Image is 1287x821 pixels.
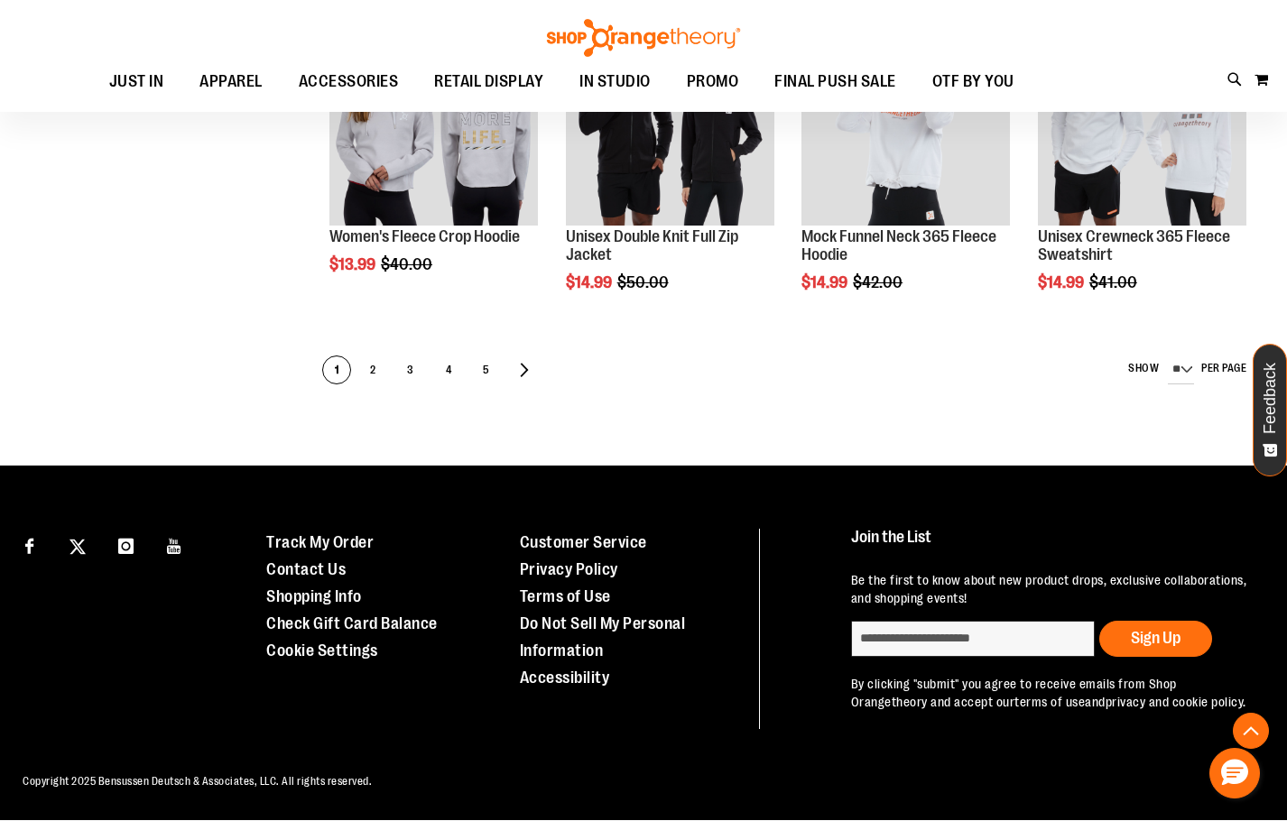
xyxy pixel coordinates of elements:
[266,533,374,551] a: Track My Order
[435,356,462,385] span: 4
[774,61,896,102] span: FINAL PUSH SALE
[851,571,1253,607] p: Be the first to know about new product drops, exclusive collaborations, and shopping events!
[329,255,378,273] span: $13.99
[1089,273,1140,291] span: $41.00
[358,355,387,384] a: 2
[397,356,424,385] span: 3
[62,529,94,560] a: Visit our X page
[1201,362,1246,374] span: per page
[1029,8,1255,337] div: product
[434,355,463,384] a: 4
[756,61,914,103] a: FINAL PUSH SALE
[266,587,362,605] a: Shopping Info
[299,61,399,102] span: ACCESSORIES
[1038,273,1087,291] span: $14.99
[329,17,538,226] img: Product image for Womens Fleece Crop Hoodie
[566,227,738,263] a: Unisex Double Knit Full Zip Jacket
[669,61,757,103] a: PROMO
[579,61,651,102] span: IN STUDIO
[687,61,739,102] span: PROMO
[520,614,686,660] a: Do Not Sell My Personal Information
[110,529,142,560] a: Visit our Instagram page
[566,17,774,226] img: Product image for Unisex Double Knit Full Zip Jacket
[416,61,561,103] a: RETAIL DISPLAY
[109,61,164,102] span: JUST IN
[1209,748,1260,798] button: Hello, have a question? Let’s chat.
[23,775,372,788] span: Copyright 2025 Bensussen Deutsch & Associates, LLC. All rights reserved.
[181,61,281,102] a: APPAREL
[1128,362,1159,374] span: Show
[566,17,774,228] a: Product image for Unisex Double Knit Full Zip Jacket
[91,61,182,103] a: JUST IN
[1131,629,1181,647] span: Sign Up
[14,529,45,560] a: Visit our Facebook page
[159,529,190,560] a: Visit our Youtube page
[520,533,647,551] a: Customer Service
[1253,344,1287,476] button: Feedback - Show survey
[266,641,378,660] a: Cookie Settings
[69,539,86,555] img: Twitter
[792,8,1019,337] div: product
[1106,695,1246,709] a: privacy and cookie policy.
[1038,17,1246,228] a: Product image for Unisex Crewneck 365 Fleece Sweatshirt
[566,273,615,291] span: $14.99
[472,355,501,384] a: 5
[381,255,435,273] span: $40.00
[520,669,610,687] a: Accessibility
[557,8,783,337] div: product
[329,227,520,245] a: Women's Fleece Crop Hoodie
[851,621,1095,657] input: enter email
[1099,621,1212,657] button: Sign Up
[544,19,743,57] img: Shop Orangetheory
[359,356,386,385] span: 2
[914,61,1032,103] a: OTF BY YOU
[329,17,538,228] a: Product image for Womens Fleece Crop Hoodie
[281,61,417,103] a: ACCESSORIES
[617,273,671,291] span: $50.00
[851,529,1253,562] h4: Join the List
[853,273,905,291] span: $42.00
[801,273,850,291] span: $14.99
[801,17,1010,228] a: Product image for Mock Funnel Neck 365 Fleece Hoodie
[1038,17,1246,226] img: Product image for Unisex Crewneck 365 Fleece Sweatshirt
[801,227,996,263] a: Mock Funnel Neck 365 Fleece Hoodie
[1038,227,1230,263] a: Unisex Crewneck 365 Fleece Sweatshirt
[434,61,543,102] span: RETAIL DISPLAY
[520,560,618,578] a: Privacy Policy
[1262,363,1279,434] span: Feedback
[266,560,346,578] a: Contact Us
[932,61,1014,102] span: OTF BY YOU
[561,61,669,103] a: IN STUDIO
[320,8,547,319] div: product
[801,17,1010,226] img: Product image for Mock Funnel Neck 365 Fleece Hoodie
[396,355,425,384] a: 3
[1014,695,1085,709] a: terms of use
[1233,713,1269,749] button: Back To Top
[266,614,438,632] a: Check Gift Card Balance
[323,356,350,385] span: 1
[520,587,611,605] a: Terms of Use
[473,356,500,385] span: 5
[851,675,1253,711] p: By clicking "submit" you agree to receive emails from Shop Orangetheory and accept our and
[199,61,263,102] span: APPAREL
